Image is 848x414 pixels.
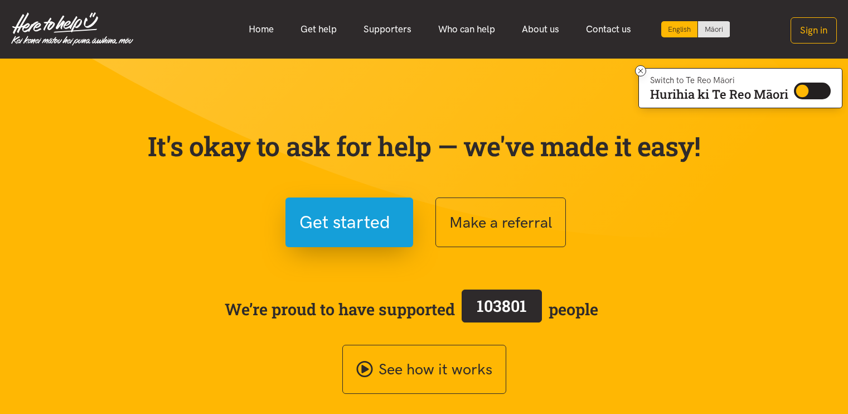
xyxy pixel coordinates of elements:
[661,21,730,37] div: Language toggle
[225,287,598,331] span: We’re proud to have supported people
[425,17,508,41] a: Who can help
[698,21,730,37] a: Switch to Te Reo Māori
[650,77,788,84] p: Switch to Te Reo Māori
[11,12,133,46] img: Home
[508,17,573,41] a: About us
[477,295,527,316] span: 103801
[146,130,703,162] p: It's okay to ask for help — we've made it easy!
[650,89,788,99] p: Hurihia ki Te Reo Māori
[235,17,287,41] a: Home
[342,345,506,394] a: See how it works
[350,17,425,41] a: Supporters
[299,208,390,237] span: Get started
[435,198,566,247] button: Make a referral
[287,17,350,41] a: Get help
[285,198,413,247] button: Get started
[573,17,645,41] a: Contact us
[661,21,698,37] div: Current language
[455,287,549,331] a: 103801
[791,17,837,44] button: Sign in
